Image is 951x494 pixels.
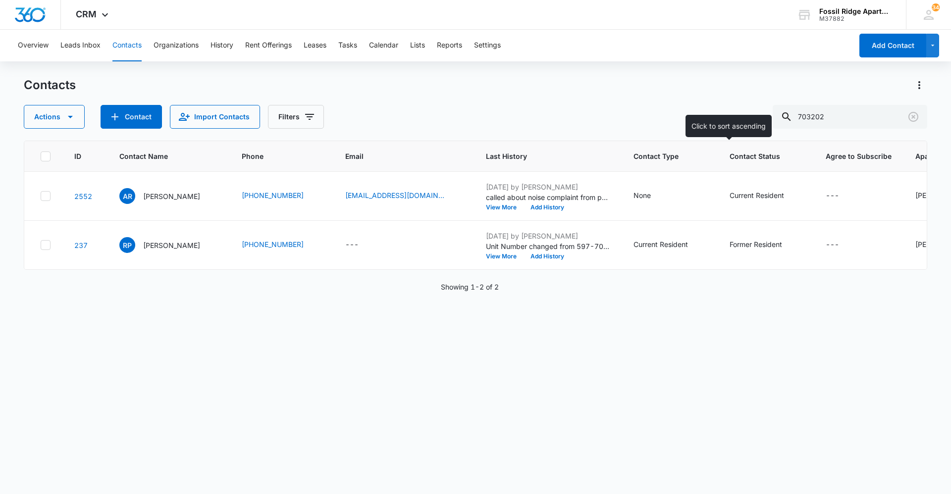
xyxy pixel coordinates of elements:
span: AR [119,188,135,204]
button: Add History [524,204,571,210]
button: Leads Inbox [60,30,101,61]
button: Add History [524,253,571,259]
button: Add Contact [101,105,162,129]
button: View More [486,204,524,210]
a: Navigate to contact details page for Robin Powell [74,241,88,249]
a: [PHONE_NUMBER] [242,239,304,249]
button: Actions [24,105,85,129]
button: Add Contact [859,34,926,57]
button: Clear [905,109,921,125]
button: Leases [304,30,326,61]
span: Phone [242,151,307,161]
div: Click to sort ascending [686,115,772,137]
span: ID [74,151,81,161]
span: CRM [76,9,97,19]
div: Current Resident [634,239,688,249]
button: Import Contacts [170,105,260,129]
div: None [634,190,651,200]
button: Organizations [154,30,199,61]
div: account name [819,7,892,15]
div: Agree to Subscribe - - Select to Edit Field [826,190,857,202]
span: Contact Type [634,151,691,161]
span: Last History [486,151,595,161]
button: Rent Offerings [245,30,292,61]
button: Reports [437,30,462,61]
div: Current Resident [730,190,784,200]
div: Contact Name - Robin Powell - Select to Edit Field [119,237,218,253]
button: View More [486,253,524,259]
span: Email [345,151,448,161]
div: Phone - 970-590-9214 - Select to Edit Field [242,239,321,251]
div: Contact Name - Anthony Romeo - Select to Edit Field [119,188,218,204]
div: Contact Status - Current Resident - Select to Edit Field [730,190,802,202]
a: [EMAIL_ADDRESS][DOMAIN_NAME] [345,190,444,200]
button: Contacts [112,30,142,61]
p: [PERSON_NAME] [143,240,200,250]
div: Phone - 5166155205 - Select to Edit Field [242,190,321,202]
button: Lists [410,30,425,61]
div: Former Resident [730,239,782,249]
button: Settings [474,30,501,61]
a: [PHONE_NUMBER] [242,190,304,200]
span: Agree to Subscribe [826,151,892,161]
div: Agree to Subscribe - - Select to Edit Field [826,239,857,251]
p: [DATE] by [PERSON_NAME] [486,182,610,192]
span: Contact Status [730,151,788,161]
p: Showing 1-2 of 2 [441,282,499,292]
span: Contact Name [119,151,204,161]
div: Email - ajromeo0@gmail.com - Select to Edit Field [345,190,462,202]
div: Email - - Select to Edit Field [345,239,376,251]
div: --- [345,239,359,251]
div: account id [819,15,892,22]
div: --- [826,239,839,251]
button: Actions [911,77,927,93]
button: Tasks [338,30,357,61]
span: 34 [932,3,940,11]
p: [DATE] by [PERSON_NAME] [486,231,610,241]
div: notifications count [932,3,940,11]
button: Overview [18,30,49,61]
p: called about noise complaint from people above him, he said he has not been loud and that she swo... [486,192,610,202]
div: Contact Status - Former Resident - Select to Edit Field [730,239,800,251]
h1: Contacts [24,78,76,93]
p: [PERSON_NAME] [143,191,200,201]
div: --- [826,190,839,202]
p: Unit Number changed from 597-703202 to 597-703202 (F). [486,241,610,251]
div: Contact Type - Current Resident - Select to Edit Field [634,239,706,251]
input: Search Contacts [773,105,927,129]
button: History [211,30,233,61]
button: Calendar [369,30,398,61]
button: Filters [268,105,324,129]
span: RP [119,237,135,253]
a: Navigate to contact details page for Anthony Romeo [74,192,92,200]
div: Contact Type - None - Select to Edit Field [634,190,669,202]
